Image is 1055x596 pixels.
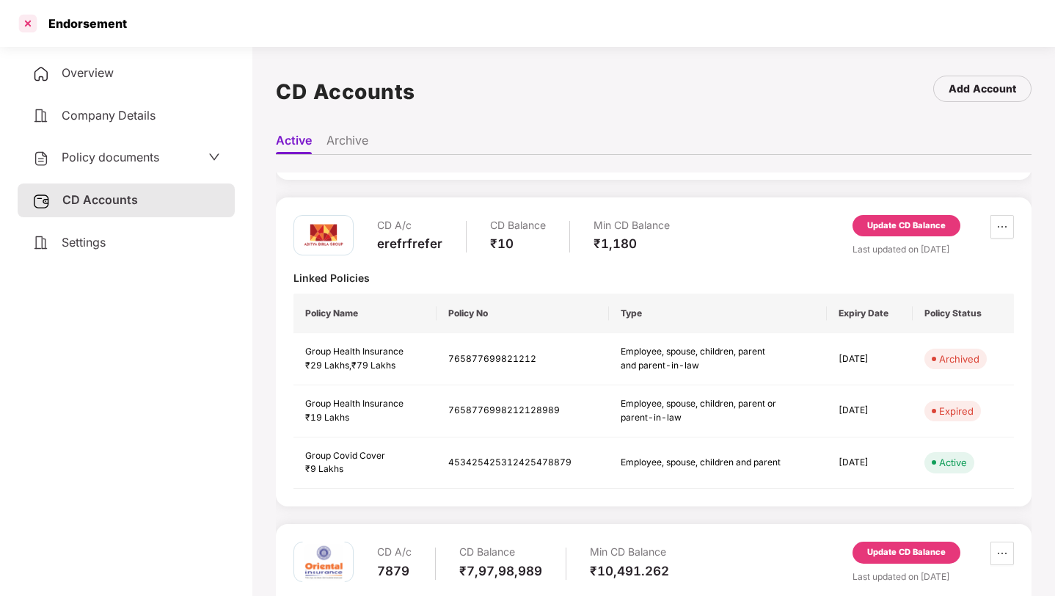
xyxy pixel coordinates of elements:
[939,455,967,470] div: Active
[939,404,974,418] div: Expired
[867,546,946,559] div: Update CD Balance
[594,215,670,236] div: Min CD Balance
[62,192,138,207] span: CD Accounts
[990,542,1014,565] button: ellipsis
[621,397,782,425] div: Employee, spouse, children, parent or parent-in-law
[305,412,349,423] span: ₹19 Lakhs
[437,333,609,385] td: 765877699821212
[990,215,1014,239] button: ellipsis
[62,150,159,164] span: Policy documents
[208,151,220,163] span: down
[621,456,782,470] div: Employee, spouse, children and parent
[377,215,442,236] div: CD A/c
[305,345,425,359] div: Group Health Insurance
[276,133,312,154] li: Active
[293,271,1014,285] div: Linked Policies
[32,65,50,83] img: svg+xml;base64,PHN2ZyB4bWxucz0iaHR0cDovL3d3dy53My5vcmcvMjAwMC9zdmciIHdpZHRoPSIyNCIgaGVpZ2h0PSIyNC...
[32,150,50,167] img: svg+xml;base64,PHN2ZyB4bWxucz0iaHR0cDovL3d3dy53My5vcmcvMjAwMC9zdmciIHdpZHRoPSIyNCIgaGVpZ2h0PSIyNC...
[302,213,346,257] img: aditya.png
[939,352,979,366] div: Archived
[326,133,368,154] li: Archive
[32,234,50,252] img: svg+xml;base64,PHN2ZyB4bWxucz0iaHR0cDovL3d3dy53My5vcmcvMjAwMC9zdmciIHdpZHRoPSIyNCIgaGVpZ2h0PSIyNC...
[853,570,1014,584] div: Last updated on [DATE]
[305,360,351,371] span: ₹29 Lakhs ,
[32,192,51,210] img: svg+xml;base64,PHN2ZyB3aWR0aD0iMjUiIGhlaWdodD0iMjQiIHZpZXdCb3g9IjAgMCAyNSAyNCIgZmlsbD0ibm9uZSIgeG...
[853,242,1014,256] div: Last updated on [DATE]
[490,236,546,252] div: ₹10
[459,542,542,563] div: CD Balance
[302,540,346,584] img: oi.png
[827,294,913,333] th: Expiry Date
[276,76,415,108] h1: CD Accounts
[867,219,946,233] div: Update CD Balance
[377,563,412,579] div: 7879
[991,548,1013,559] span: ellipsis
[377,236,442,252] div: erefrfrefer
[913,294,1014,333] th: Policy Status
[991,221,1013,233] span: ellipsis
[590,563,669,579] div: ₹10,491.262
[62,235,106,250] span: Settings
[437,294,609,333] th: Policy No
[490,215,546,236] div: CD Balance
[62,65,114,80] span: Overview
[377,542,412,563] div: CD A/c
[351,360,395,371] span: ₹79 Lakhs
[590,542,669,563] div: Min CD Balance
[305,463,343,474] span: ₹9 Lakhs
[827,333,913,385] td: [DATE]
[293,294,437,333] th: Policy Name
[459,563,542,579] div: ₹7,97,98,989
[594,236,670,252] div: ₹1,180
[609,294,826,333] th: Type
[305,449,425,463] div: Group Covid Cover
[32,107,50,125] img: svg+xml;base64,PHN2ZyB4bWxucz0iaHR0cDovL3d3dy53My5vcmcvMjAwMC9zdmciIHdpZHRoPSIyNCIgaGVpZ2h0PSIyNC...
[827,437,913,490] td: [DATE]
[305,397,425,411] div: Group Health Insurance
[437,437,609,490] td: 453425425312425478879
[62,108,156,123] span: Company Details
[621,345,782,373] div: Employee, spouse, children, parent and parent-in-law
[437,385,609,437] td: 7658776998212128989
[949,81,1016,97] div: Add Account
[40,16,127,31] div: Endorsement
[827,385,913,437] td: [DATE]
